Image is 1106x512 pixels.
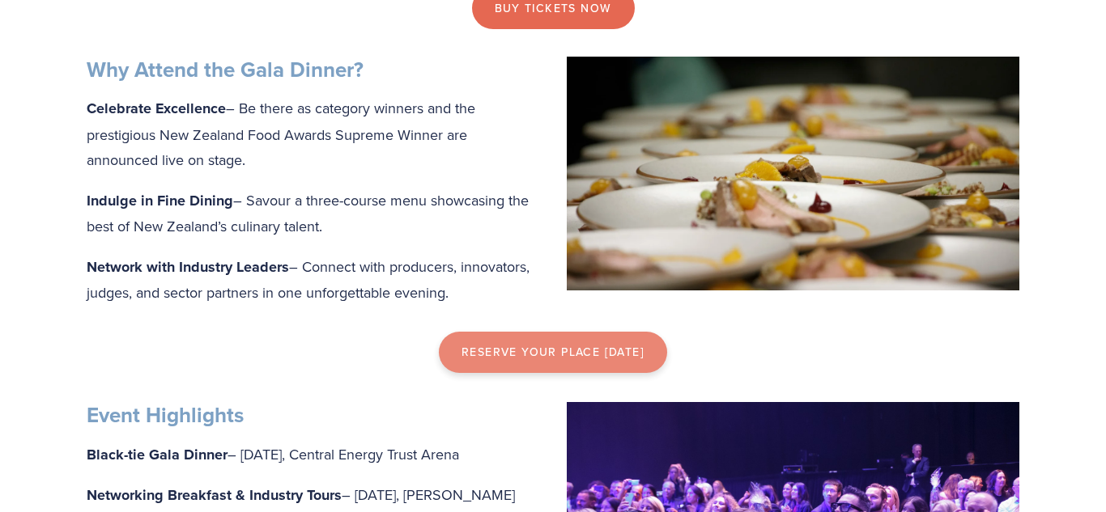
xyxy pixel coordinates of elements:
[87,442,1019,468] p: – [DATE], Central Energy Trust Arena
[87,54,364,85] strong: Why Attend the Gala Dinner?
[87,400,244,430] strong: Event Highlights
[87,254,1019,306] p: – Connect with producers, innovators, judges, and sector partners in one unforgettable evening.
[87,190,233,211] strong: Indulge in Fine Dining
[439,332,667,374] a: reserve your place [DATE]
[87,95,1019,173] p: – Be there as category winners and the prestigious New Zealand Food Awards Supreme Winner are ann...
[87,98,226,119] strong: Celebrate Excellence
[87,256,289,277] strong: Network with Industry Leaders
[87,444,228,465] strong: Black-tie Gala Dinner
[87,484,342,506] strong: Networking Breakfast & Industry Tours
[87,188,1019,239] p: – Savour a three-course menu showcasing the best of New Zealand’s culinary talent.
